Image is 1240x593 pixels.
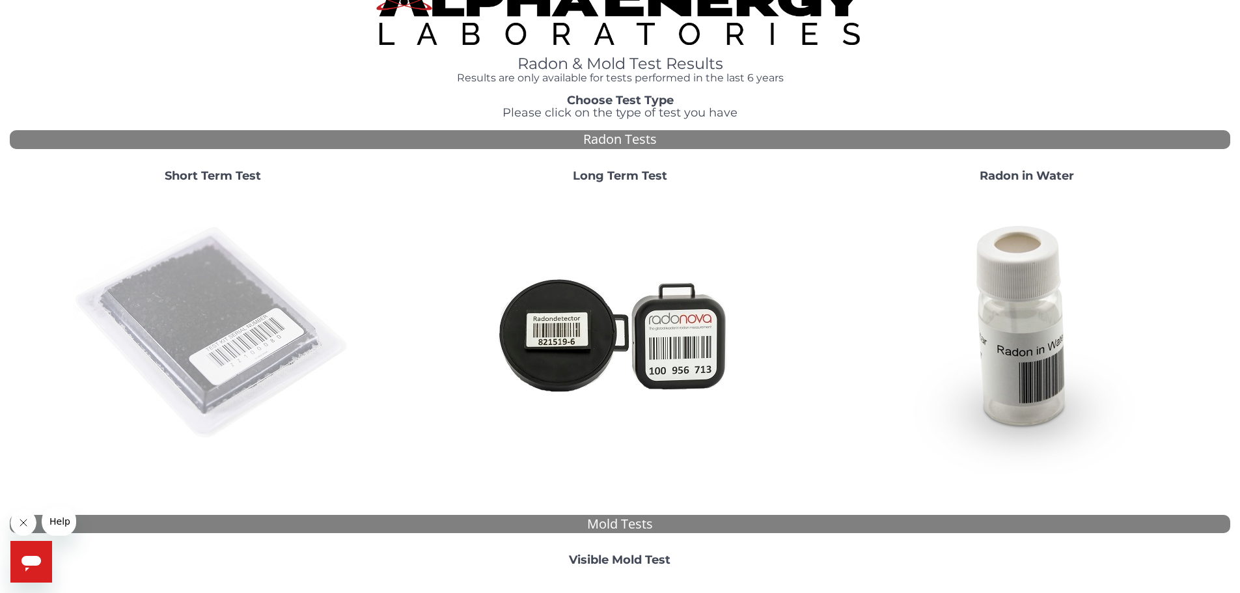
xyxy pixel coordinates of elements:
[10,515,1230,534] div: Mold Tests
[569,553,670,567] strong: Visible Mold Test
[567,93,674,107] strong: Choose Test Type
[10,541,52,583] iframe: Button to launch messaging window
[10,510,36,536] iframe: Close message
[887,193,1166,473] img: RadoninWater.jpg
[73,193,353,473] img: ShortTerm.jpg
[573,169,667,183] strong: Long Term Test
[503,105,737,120] span: Please click on the type of test you have
[42,507,76,536] iframe: Message from company
[376,72,864,84] h4: Results are only available for tests performed in the last 6 years
[480,193,760,473] img: Radtrak2vsRadtrak3.jpg
[165,169,261,183] strong: Short Term Test
[980,169,1074,183] strong: Radon in Water
[376,55,864,72] h1: Radon & Mold Test Results
[10,130,1230,149] div: Radon Tests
